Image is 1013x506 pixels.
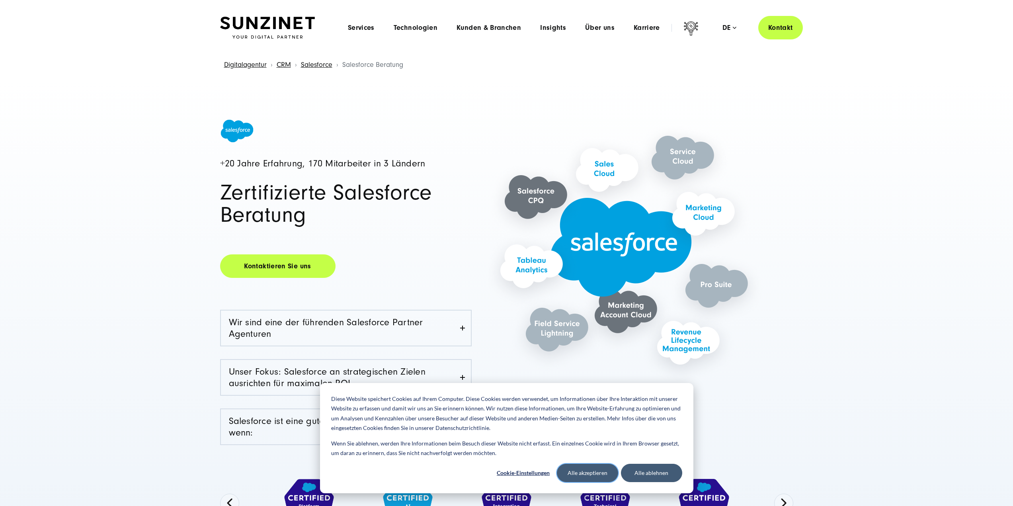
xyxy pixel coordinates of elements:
[585,24,615,32] a: Über uns
[493,464,554,482] button: Cookie-Einstellungen
[331,439,682,458] p: Wenn Sie ablehnen, werden Ihre Informationen beim Besuch dieser Website nicht erfasst. Ein einzel...
[320,383,693,493] div: Cookie banner
[342,61,403,69] span: Salesforce Beratung
[331,394,682,433] p: Diese Website speichert Cookies auf Ihrem Computer. Diese Cookies werden verwendet, um Informatio...
[220,254,336,278] a: Kontaktieren Sie uns
[348,24,375,32] a: Services
[221,311,471,346] a: Wir sind eine der führenden Salesforce Partner Agenturen
[634,24,660,32] a: Karriere
[488,110,777,381] img: Salesforce agentur für salesforce beratung SUNZINET
[221,409,471,444] a: Salesforce ist eine gute [PERSON_NAME] für Sie, wenn:
[758,16,803,39] a: Kontakt
[224,61,267,69] a: Digitalagentur
[394,24,437,32] a: Technologien
[221,360,471,395] a: Unser Fokus: Salesforce an strategischen Zielen ausrichten für maximalen ROI.
[722,24,736,32] div: de
[557,464,618,482] button: Alle akzeptieren
[457,24,521,32] a: Kunden & Branchen
[220,17,315,39] img: SUNZINET Full Service Digital Agentur
[621,464,682,482] button: Alle ablehnen
[220,159,472,169] h4: +20 Jahre Erfahrung, 170 Mitarbeiter in 3 Ländern
[220,119,254,143] img: Salesforce Logo - Salesforce agentur für salesforce beratung SUNZINET
[277,61,291,69] a: CRM
[301,61,332,69] a: Salesforce
[540,24,566,32] a: Insights
[220,182,472,226] h1: Zertifizierte Salesforce Beratung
